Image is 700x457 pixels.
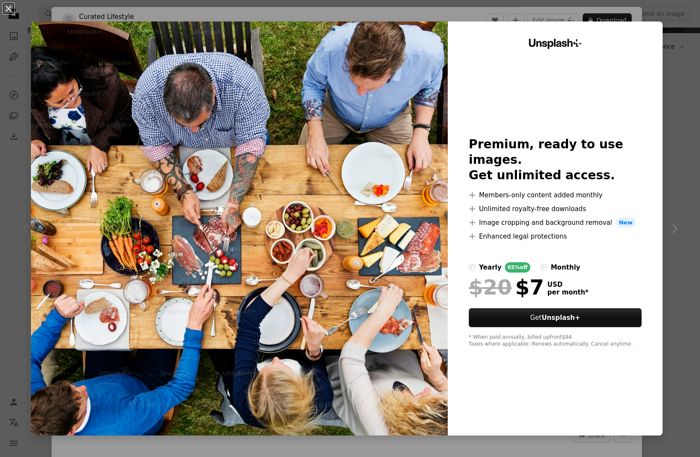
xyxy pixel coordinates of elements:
[469,137,642,183] h2: Premium, ready to use images. Get unlimited access.
[469,218,642,228] li: Image cropping and background removal
[469,276,512,298] span: $20
[505,262,530,273] div: 65% off
[469,190,642,200] li: Members-only content added monthly
[541,264,547,271] input: monthly
[469,264,476,271] input: yearly65%off
[469,334,642,348] div: * When paid annually, billed upfront $84 Taxes where applicable. Renews automatically. Cancel any...
[547,288,589,296] span: per month *
[479,262,501,273] div: yearly
[547,281,589,288] span: USD
[469,204,642,214] li: Unlimited royalty-free downloads
[469,308,642,327] button: GetUnsplash+
[469,231,642,242] li: Enhanced legal protections
[615,218,636,228] span: New
[469,276,544,298] div: $7
[551,262,581,273] div: monthly
[541,314,580,322] strong: Unsplash+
